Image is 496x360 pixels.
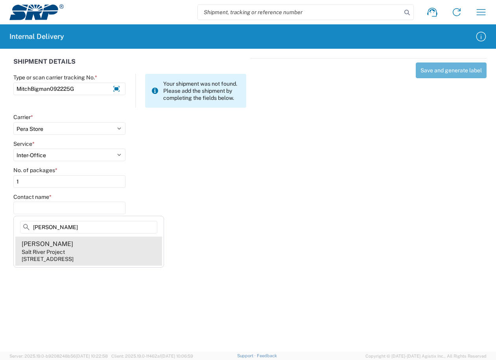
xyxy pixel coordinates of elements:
span: [DATE] 10:06:59 [161,354,193,358]
label: Type or scan carrier tracking No. [13,74,97,81]
span: Server: 2025.19.0-b9208248b56 [9,354,108,358]
label: No. of packages [13,167,57,174]
span: Client: 2025.19.0-1f462a1 [111,354,193,358]
span: [DATE] 10:22:58 [76,354,108,358]
a: Support [237,353,257,358]
div: [STREET_ADDRESS] [22,255,74,263]
label: Service [13,140,35,147]
img: srp [9,4,64,20]
a: Feedback [257,353,277,358]
div: [PERSON_NAME] [22,240,73,248]
label: Contact name [13,193,52,200]
label: Carrier [13,114,33,121]
div: SHIPMENT DETAILS [13,58,246,74]
input: Shipment, tracking or reference number [198,5,402,20]
span: Your shipment was not found. Please add the shipment by completing the fields below. [163,80,240,101]
span: Copyright © [DATE]-[DATE] Agistix Inc., All Rights Reserved [365,353,487,360]
h2: Internal Delivery [9,32,64,41]
div: Salt River Project [22,248,65,255]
